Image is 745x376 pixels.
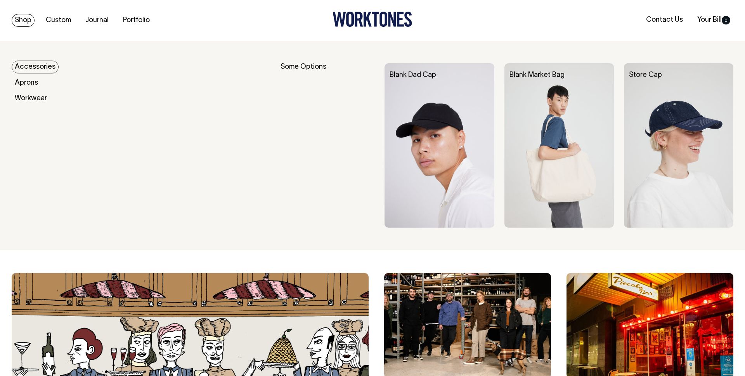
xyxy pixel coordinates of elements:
img: Blank Dad Cap [385,63,494,228]
a: Shop [12,14,35,27]
a: Blank Market Bag [509,72,565,78]
a: Aprons [12,77,41,89]
a: Blank Dad Cap [390,72,436,78]
a: Accessories [12,61,59,73]
a: Workwear [12,92,50,105]
a: Contact Us [643,14,686,26]
div: Some Options [281,63,374,228]
a: Store Cap [629,72,662,78]
a: Journal [82,14,112,27]
img: Store Cap [624,63,733,228]
a: Custom [43,14,74,27]
img: Blank Market Bag [504,63,614,228]
a: Your Bill0 [694,14,733,26]
span: 0 [722,16,730,24]
a: Portfolio [120,14,153,27]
